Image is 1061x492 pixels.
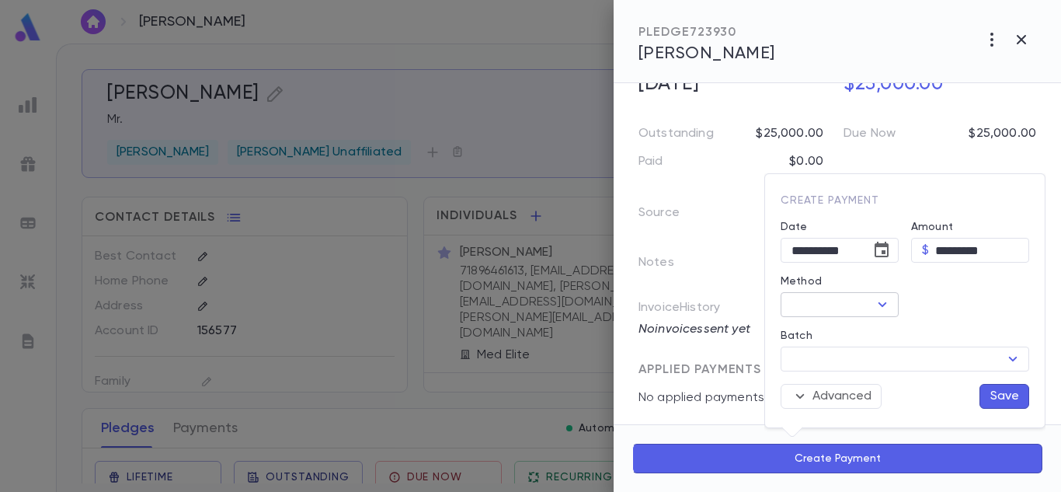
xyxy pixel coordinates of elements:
[1002,348,1024,370] button: Open
[866,235,897,266] button: Choose date, selected date is Aug 15, 2025
[979,384,1029,409] button: Save
[781,275,822,288] label: Method
[781,384,882,409] button: Advanced
[781,330,812,342] label: Batch
[871,294,893,316] button: Open
[781,195,879,206] span: Create Payment
[922,243,929,258] p: $
[781,221,899,233] label: Date
[911,221,953,233] label: Amount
